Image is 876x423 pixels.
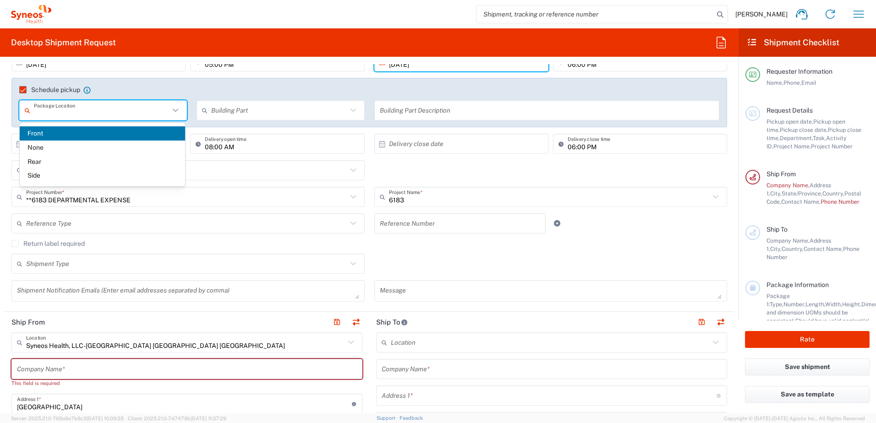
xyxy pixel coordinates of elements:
button: Save shipment [745,358,870,375]
span: Requester Information [766,68,832,75]
a: Feedback [400,415,423,421]
span: Pickup close date, [780,126,828,133]
span: Height, [842,301,861,308]
span: Number, [783,301,805,308]
span: Request Details [766,107,813,114]
a: Support [377,415,400,421]
span: Front [20,126,185,141]
span: Ship To [766,226,788,233]
span: None [20,141,185,155]
span: City, [770,245,782,252]
span: Pickup open date, [766,118,813,125]
span: Package 1: [766,293,790,308]
a: Add Reference [551,217,564,230]
span: Company Name, [766,237,810,244]
span: Phone Number [821,198,860,205]
label: Return label required [11,240,85,247]
span: City, [770,190,782,197]
span: [DATE] 11:37:29 [191,416,226,421]
span: Copyright © [DATE]-[DATE] Agistix Inc., All Rights Reserved [724,414,865,423]
span: Rear [20,155,185,169]
h2: Ship To [376,318,408,327]
span: Country, [782,245,804,252]
span: Server: 2025.21.0-769a9a7b8c3 [11,416,124,421]
span: [DATE] 10:09:35 [87,416,124,421]
span: Task, [813,135,826,141]
span: Ship From [766,170,796,178]
span: State/Province, [782,190,822,197]
span: Length, [805,301,825,308]
span: Type, [770,301,783,308]
span: Company Name, [766,182,810,189]
span: Client: 2025.21.0-7d7479b [128,416,226,421]
span: Package Information [766,281,829,288]
button: Rate [745,331,870,348]
span: Width, [825,301,842,308]
span: Should have valid content(s) [795,317,870,324]
button: Save as template [745,386,870,403]
input: Shipment, tracking or reference number [476,5,714,23]
span: [PERSON_NAME] [735,10,788,18]
span: Project Number [811,143,853,150]
span: Email [801,79,816,86]
span: Contact Name, [804,245,843,252]
h2: Desktop Shipment Request [11,37,116,48]
span: Contact Name, [781,198,821,205]
span: Side [20,168,185,183]
span: Name, [766,79,783,86]
span: Country, [822,190,844,197]
label: Schedule pickup [19,86,80,93]
h2: Ship From [11,318,45,327]
h2: Shipment Checklist [747,37,839,48]
span: Phone, [783,79,801,86]
div: This field is required [11,379,362,387]
span: Project Name, [773,143,811,150]
span: Department, [780,135,813,141]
